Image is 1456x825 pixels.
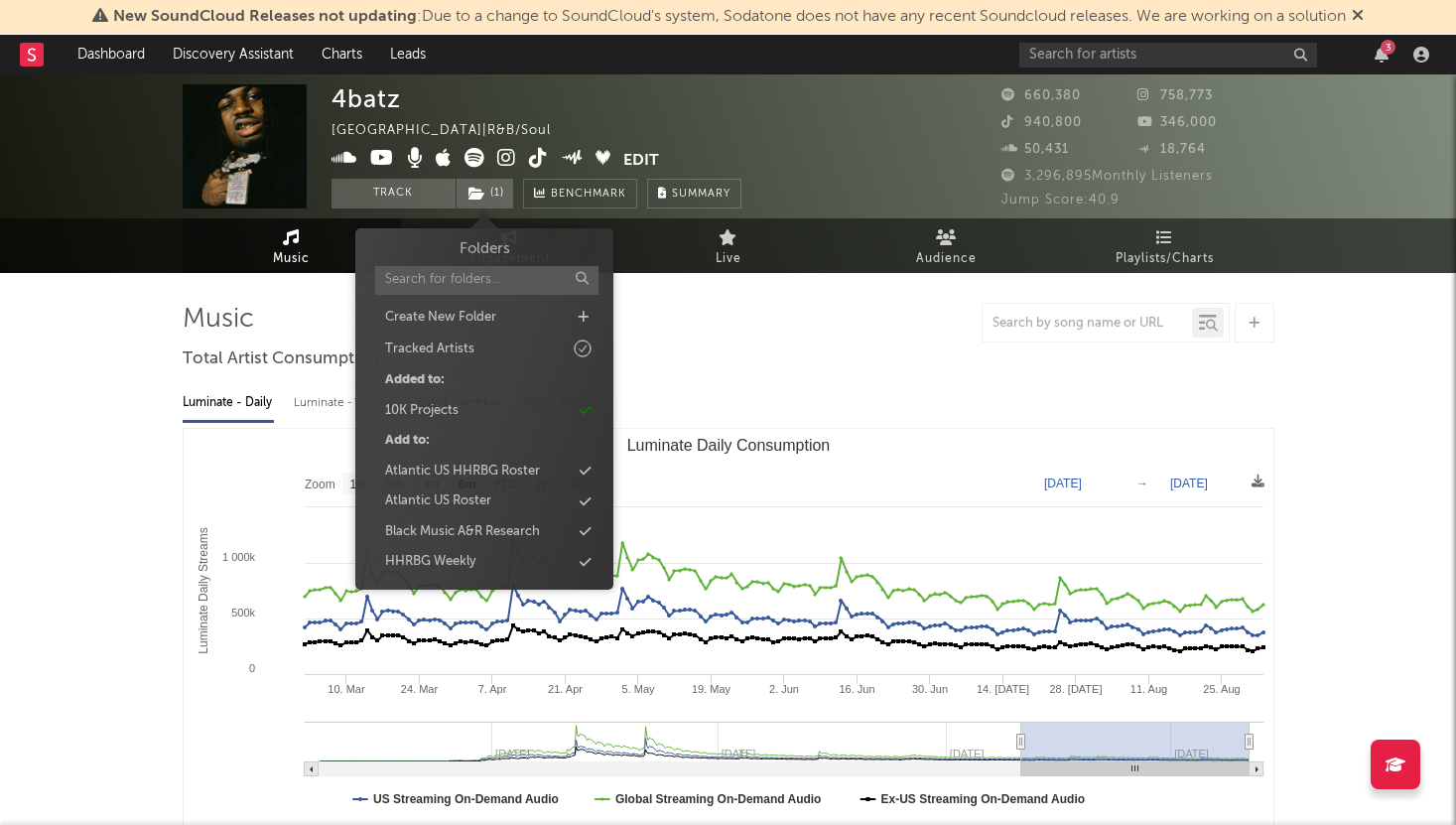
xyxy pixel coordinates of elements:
[349,478,365,491] text: 1w
[183,347,379,371] span: Total Artist Consumption
[1001,170,1213,183] span: 3,296,895 Monthly Listeners
[614,792,821,806] text: Global Streaming On-Demand Audio
[1056,218,1274,273] a: Playlists/Charts
[839,683,874,695] text: 16. Jun
[376,35,440,74] a: Leads
[308,35,376,74] a: Charts
[221,551,255,563] text: 1 000k
[183,386,274,420] div: Luminate - Daily
[456,179,514,208] span: ( 1 )
[523,179,637,208] a: Benchmark
[1001,143,1069,156] span: 50,431
[880,792,1085,806] text: Ex-US Streaming On-Demand Audio
[647,179,741,208] button: Summary
[1203,683,1240,695] text: 25. Aug
[385,462,540,481] div: Atlantic US HHRBG Roster
[983,316,1192,332] input: Search by song name or URL
[294,386,398,420] div: Luminate - Weekly
[838,218,1056,273] a: Audience
[385,522,540,542] div: Black Music A&R Research
[331,84,401,113] div: 4batz
[1170,477,1208,490] text: [DATE]
[548,683,583,695] text: 21. Apr
[626,437,830,454] text: Luminate Daily Consumption
[385,401,459,421] div: 10K Projects
[1001,194,1120,206] span: Jump Score: 40.9
[1044,477,1082,490] text: [DATE]
[385,370,445,390] div: Added to:
[1375,47,1389,63] button: 3
[385,491,491,511] div: Atlantic US Roster
[231,607,255,619] text: 500k
[401,218,619,273] a: Engagement
[273,247,310,271] span: Music
[183,218,401,273] a: Music
[1136,477,1148,490] text: →
[385,340,474,359] div: Tracked Artists
[1019,43,1317,68] input: Search for artists
[113,9,1346,25] span: : Due to a change to SoundCloud's system, Sodatone does not have any recent Soundcloud releases. ...
[691,683,730,695] text: 19. May
[769,683,799,695] text: 2. Jun
[385,552,476,572] div: HHRBG Weekly
[373,792,559,806] text: US Streaming On-Demand Audio
[1001,116,1082,129] span: 940,800
[328,683,365,695] text: 10. Mar
[621,683,655,695] text: 5. May
[331,179,456,208] button: Track
[623,148,659,173] button: Edit
[1049,683,1102,695] text: 28. [DATE]
[477,683,506,695] text: 7. Apr
[619,218,838,273] a: Live
[1137,143,1206,156] span: 18,764
[400,683,438,695] text: 24. Mar
[385,431,430,451] div: Add to:
[385,308,496,328] div: Create New Folder
[916,247,977,271] span: Audience
[248,662,254,674] text: 0
[1352,9,1364,25] span: Dismiss
[113,9,417,25] span: New SoundCloud Releases not updating
[331,119,574,143] div: [GEOGRAPHIC_DATA] | R&B/Soul
[1137,89,1213,102] span: 758,773
[305,478,335,491] text: Zoom
[1381,40,1395,55] div: 3
[716,247,741,271] span: Live
[457,179,513,208] button: (1)
[672,189,730,200] span: Summary
[1137,116,1217,129] span: 346,000
[64,35,159,74] a: Dashboard
[197,527,210,653] text: Luminate Daily Streams
[460,238,510,261] h3: Folders
[1129,683,1166,695] text: 11. Aug
[911,683,947,695] text: 30. Jun
[375,266,598,295] input: Search for folders...
[159,35,308,74] a: Discovery Assistant
[1116,247,1214,271] span: Playlists/Charts
[551,183,626,206] span: Benchmark
[977,683,1029,695] text: 14. [DATE]
[1001,89,1081,102] span: 660,380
